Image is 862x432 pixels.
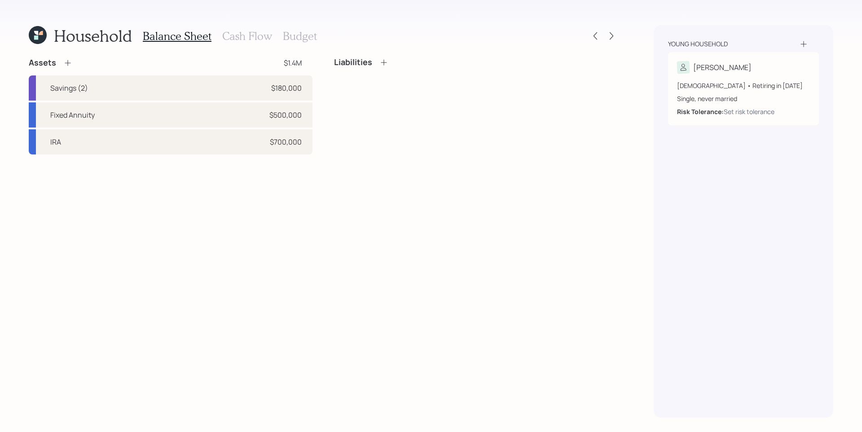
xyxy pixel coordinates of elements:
[283,30,317,43] h3: Budget
[693,62,752,73] div: [PERSON_NAME]
[284,57,302,68] div: $1.4M
[724,107,774,116] div: Set risk tolerance
[269,110,302,120] div: $500,000
[677,107,724,116] b: Risk Tolerance:
[54,26,132,45] h1: Household
[50,83,88,93] div: Savings (2)
[50,137,61,147] div: IRA
[677,94,810,103] div: Single, never married
[668,40,728,48] div: Young household
[29,58,56,68] h4: Assets
[677,81,810,90] div: [DEMOGRAPHIC_DATA] • Retiring in [DATE]
[143,30,211,43] h3: Balance Sheet
[334,57,372,67] h4: Liabilities
[222,30,272,43] h3: Cash Flow
[270,137,302,147] div: $700,000
[271,83,302,93] div: $180,000
[50,110,95,120] div: Fixed Annuity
